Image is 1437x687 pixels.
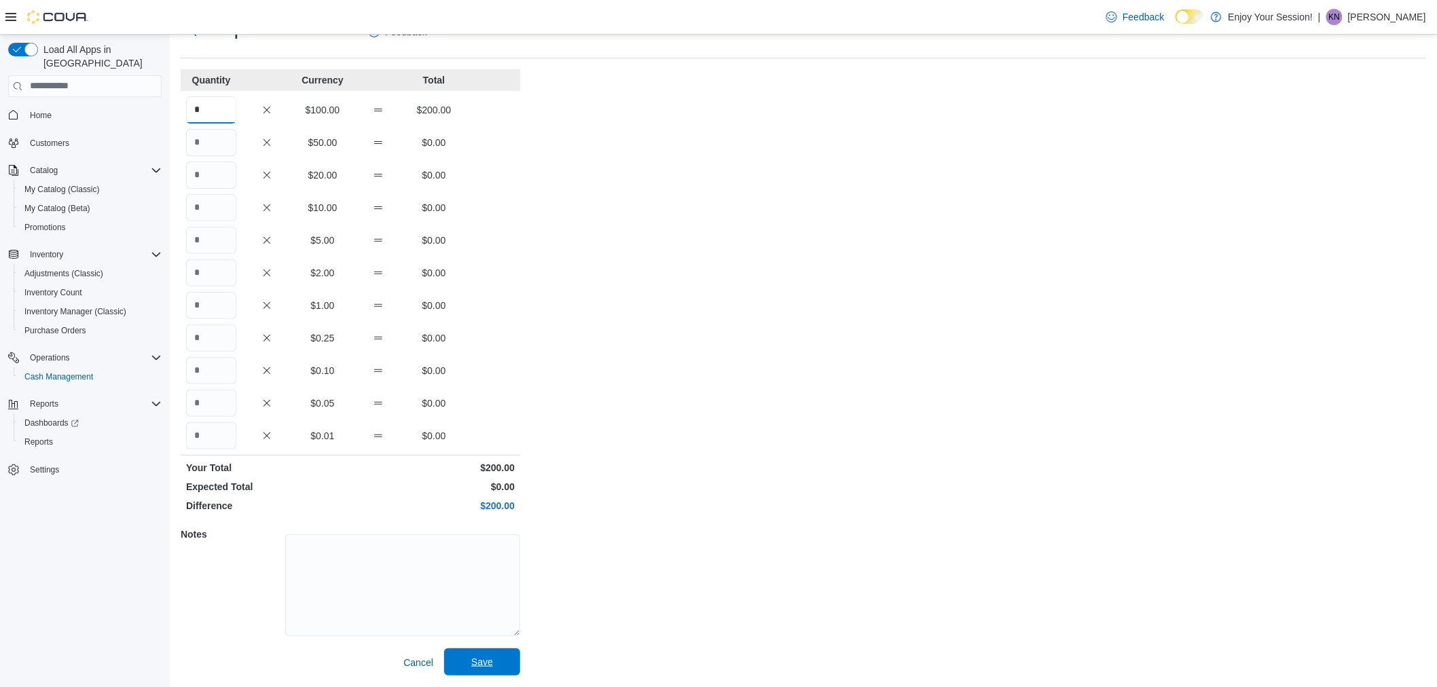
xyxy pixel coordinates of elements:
[409,136,459,149] p: $0.00
[19,200,162,217] span: My Catalog (Beta)
[24,396,162,412] span: Reports
[30,249,63,260] span: Inventory
[19,434,58,450] a: Reports
[297,364,348,377] p: $0.10
[14,367,167,386] button: Cash Management
[1329,9,1341,25] span: KN
[19,200,96,217] a: My Catalog (Beta)
[19,265,162,282] span: Adjustments (Classic)
[186,422,236,449] input: Quantity
[14,199,167,218] button: My Catalog (Beta)
[24,437,53,447] span: Reports
[19,284,162,301] span: Inventory Count
[186,357,236,384] input: Quantity
[297,266,348,280] p: $2.00
[186,259,236,286] input: Quantity
[30,352,70,363] span: Operations
[30,398,58,409] span: Reports
[186,96,236,124] input: Quantity
[24,107,57,124] a: Home
[186,390,236,417] input: Quantity
[1229,9,1313,25] p: Enjoy Your Session!
[409,364,459,377] p: $0.00
[1101,3,1169,31] a: Feedback
[186,292,236,319] input: Quantity
[409,331,459,345] p: $0.00
[403,656,433,669] span: Cancel
[297,429,348,443] p: $0.01
[27,10,88,24] img: Cova
[30,110,52,121] span: Home
[19,322,162,339] span: Purchase Orders
[186,194,236,221] input: Quantity
[24,222,66,233] span: Promotions
[30,138,69,149] span: Customers
[14,218,167,237] button: Promotions
[14,302,167,321] button: Inventory Manager (Classic)
[409,234,459,247] p: $0.00
[1348,9,1426,25] p: [PERSON_NAME]
[353,461,515,475] p: $200.00
[14,321,167,340] button: Purchase Orders
[19,322,92,339] a: Purchase Orders
[353,499,515,513] p: $200.00
[19,284,88,301] a: Inventory Count
[30,464,59,475] span: Settings
[3,105,167,125] button: Home
[24,246,69,263] button: Inventory
[297,331,348,345] p: $0.25
[1318,9,1321,25] p: |
[19,369,98,385] a: Cash Management
[24,325,86,336] span: Purchase Orders
[409,168,459,182] p: $0.00
[8,100,162,515] nav: Complex example
[19,369,162,385] span: Cash Management
[24,371,93,382] span: Cash Management
[1176,10,1204,24] input: Dark Mode
[186,499,348,513] p: Difference
[3,133,167,153] button: Customers
[186,461,348,475] p: Your Total
[14,264,167,283] button: Adjustments (Classic)
[14,413,167,432] a: Dashboards
[409,396,459,410] p: $0.00
[19,181,105,198] a: My Catalog (Classic)
[409,103,459,117] p: $200.00
[19,303,132,320] a: Inventory Manager (Classic)
[186,129,236,156] input: Quantity
[24,396,64,412] button: Reports
[24,162,162,179] span: Catalog
[24,417,79,428] span: Dashboards
[1326,9,1343,25] div: Kellei Nguyen
[409,429,459,443] p: $0.00
[24,462,65,478] a: Settings
[409,201,459,215] p: $0.00
[24,107,162,124] span: Home
[19,303,162,320] span: Inventory Manager (Classic)
[24,350,75,366] button: Operations
[38,43,162,70] span: Load All Apps in [GEOGRAPHIC_DATA]
[3,460,167,479] button: Settings
[30,165,58,176] span: Catalog
[186,324,236,352] input: Quantity
[14,283,167,302] button: Inventory Count
[14,432,167,451] button: Reports
[186,162,236,189] input: Quantity
[24,184,100,195] span: My Catalog (Classic)
[19,434,162,450] span: Reports
[24,162,63,179] button: Catalog
[24,350,162,366] span: Operations
[409,73,459,87] p: Total
[24,268,103,279] span: Adjustments (Classic)
[19,219,162,236] span: Promotions
[444,648,520,675] button: Save
[24,203,90,214] span: My Catalog (Beta)
[297,73,348,87] p: Currency
[3,245,167,264] button: Inventory
[297,136,348,149] p: $50.00
[24,135,75,151] a: Customers
[409,266,459,280] p: $0.00
[19,181,162,198] span: My Catalog (Classic)
[3,161,167,180] button: Catalog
